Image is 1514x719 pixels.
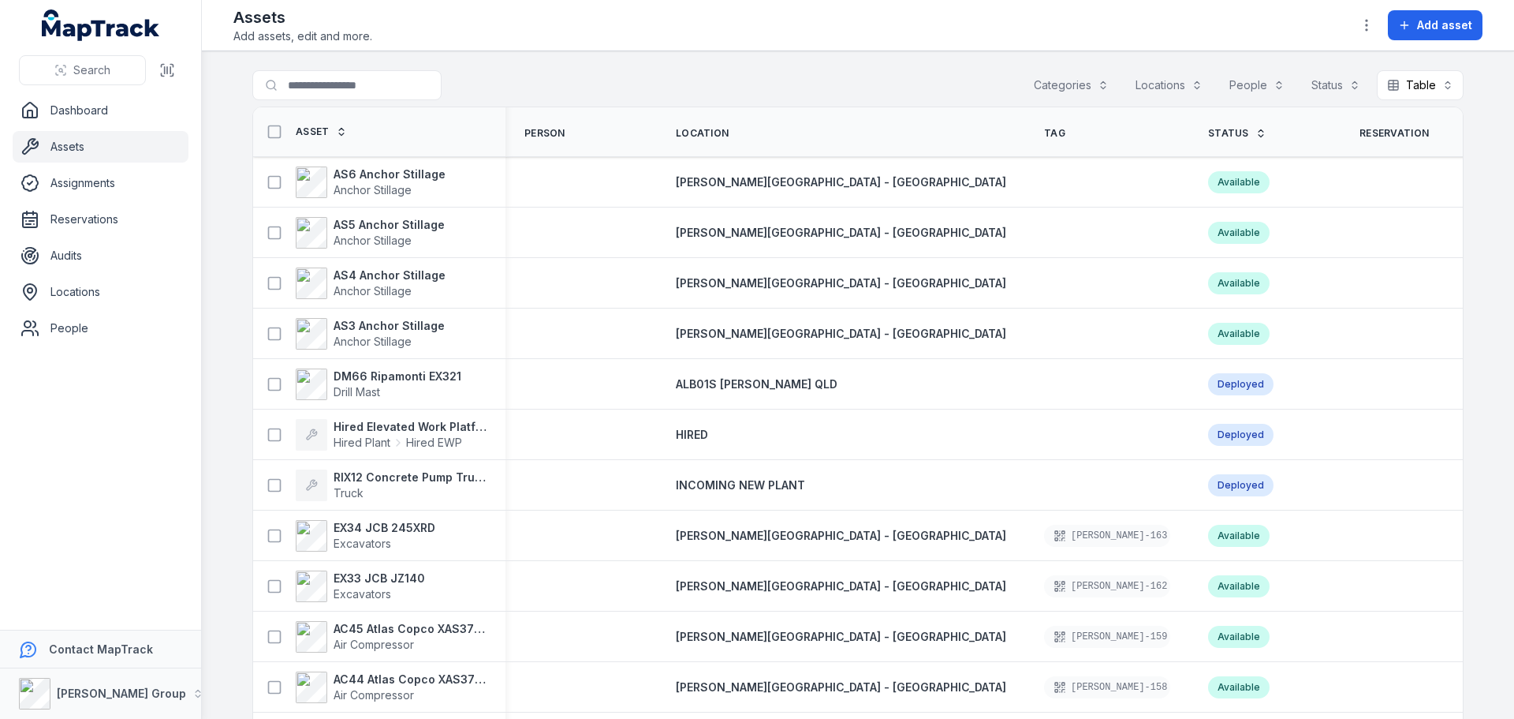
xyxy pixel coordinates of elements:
a: AS6 Anchor StillageAnchor Stillage [296,167,446,198]
a: RIX12 Concrete Pump TruckTruck [296,470,487,501]
span: [PERSON_NAME][GEOGRAPHIC_DATA] - [GEOGRAPHIC_DATA] [676,327,1006,340]
a: AC44 Atlas Copco XAS375TAAir Compressor [296,672,487,703]
span: HIRED [676,428,708,441]
a: Assignments [13,167,188,199]
span: Anchor Stillage [334,183,412,197]
span: Hired Plant [334,435,390,451]
a: Dashboard [13,95,188,126]
span: Status [1208,127,1249,140]
span: [PERSON_NAME][GEOGRAPHIC_DATA] - [GEOGRAPHIC_DATA] [676,276,1006,290]
a: [PERSON_NAME][GEOGRAPHIC_DATA] - [GEOGRAPHIC_DATA] [676,680,1006,695]
div: Available [1208,222,1270,244]
span: Excavators [334,587,391,601]
h2: Assets [233,6,372,28]
div: [PERSON_NAME]-162 [1044,575,1170,597]
button: Locations [1125,70,1213,100]
a: Assets [13,131,188,163]
a: Hired Elevated Work PlatformHired PlantHired EWP [296,419,487,451]
span: Truck [334,486,364,500]
a: Asset [296,125,347,138]
span: Hired EWP [406,435,462,451]
span: Person [524,127,565,140]
span: Anchor Stillage [334,284,412,298]
div: Available [1208,272,1270,294]
a: [PERSON_NAME][GEOGRAPHIC_DATA] - [GEOGRAPHIC_DATA] [676,326,1006,342]
div: Deployed [1208,474,1273,496]
a: [PERSON_NAME][GEOGRAPHIC_DATA] - [GEOGRAPHIC_DATA] [676,275,1006,291]
span: Asset [296,125,330,138]
button: Add asset [1388,10,1482,40]
button: Search [19,55,146,85]
div: [PERSON_NAME]-158 [1044,676,1170,698]
a: AS5 Anchor StillageAnchor Stillage [296,217,445,249]
span: Location [676,127,729,140]
a: AS4 Anchor StillageAnchor Stillage [296,268,446,299]
button: People [1219,70,1295,100]
div: Available [1208,525,1270,547]
a: EX34 JCB 245XRDExcavators [296,520,435,552]
strong: AC44 Atlas Copco XAS375TA [334,672,487,687]
strong: AS6 Anchor Stillage [334,167,446,182]
a: [PERSON_NAME][GEOGRAPHIC_DATA] - [GEOGRAPHIC_DATA] [676,629,1006,645]
a: MapTrack [42,9,160,41]
strong: Contact MapTrack [49,642,153,656]
strong: DM66 Ripamonti EX321 [334,369,461,384]
strong: AC45 Atlas Copco XAS375TA [334,621,487,637]
a: [PERSON_NAME][GEOGRAPHIC_DATA] - [GEOGRAPHIC_DATA] [676,174,1006,190]
strong: [PERSON_NAME] Group [57,687,186,700]
span: Search [73,62,110,78]
span: INCOMING NEW PLANT [676,478,805,492]
div: [PERSON_NAME]-163 [1044,525,1170,547]
span: Add assets, edit and more. [233,28,372,44]
strong: RIX12 Concrete Pump Truck [334,470,487,485]
strong: AS5 Anchor Stillage [334,217,445,233]
a: Reservations [13,204,188,235]
div: Deployed [1208,424,1273,446]
strong: EX34 JCB 245XRD [334,520,435,536]
div: Available [1208,575,1270,597]
a: INCOMING NEW PLANT [676,477,805,493]
span: Excavators [334,537,391,550]
strong: EX33 JCB JZ140 [334,571,425,586]
a: People [13,313,188,344]
span: Reservation [1359,127,1429,140]
span: Anchor Stillage [334,234,412,247]
button: Table [1377,70,1464,100]
a: Status [1208,127,1266,140]
a: Audits [13,240,188,271]
button: Categories [1024,70,1119,100]
strong: AS4 Anchor Stillage [334,268,446,283]
span: Air Compressor [334,688,414,702]
div: Available [1208,171,1270,193]
a: DM66 Ripamonti EX321Drill Mast [296,369,461,400]
a: AS3 Anchor StillageAnchor Stillage [296,318,445,350]
a: [PERSON_NAME][GEOGRAPHIC_DATA] - [GEOGRAPHIC_DATA] [676,528,1006,544]
span: Add asset [1417,17,1472,33]
span: Drill Mast [334,385,380,399]
button: Status [1301,70,1370,100]
a: AC45 Atlas Copco XAS375TAAir Compressor [296,621,487,653]
div: Available [1208,626,1270,648]
span: [PERSON_NAME][GEOGRAPHIC_DATA] - [GEOGRAPHIC_DATA] [676,226,1006,239]
span: Air Compressor [334,638,414,651]
a: EX33 JCB JZ140Excavators [296,571,425,602]
strong: AS3 Anchor Stillage [334,318,445,334]
span: Anchor Stillage [334,335,412,348]
div: Available [1208,323,1270,345]
a: Locations [13,276,188,308]
div: [PERSON_NAME]-159 [1044,626,1170,648]
span: [PERSON_NAME][GEOGRAPHIC_DATA] - [GEOGRAPHIC_DATA] [676,630,1006,643]
span: [PERSON_NAME][GEOGRAPHIC_DATA] - [GEOGRAPHIC_DATA] [676,579,1006,593]
a: [PERSON_NAME][GEOGRAPHIC_DATA] - [GEOGRAPHIC_DATA] [676,225,1006,241]
strong: Hired Elevated Work Platform [334,419,487,435]
div: Available [1208,676,1270,698]
span: ALB01S [PERSON_NAME] QLD [676,377,837,391]
div: Deployed [1208,373,1273,395]
a: HIRED [676,427,708,443]
a: ALB01S [PERSON_NAME] QLD [676,376,837,392]
span: [PERSON_NAME][GEOGRAPHIC_DATA] - [GEOGRAPHIC_DATA] [676,175,1006,189]
span: Tag [1044,127,1065,140]
a: [PERSON_NAME][GEOGRAPHIC_DATA] - [GEOGRAPHIC_DATA] [676,579,1006,594]
span: [PERSON_NAME][GEOGRAPHIC_DATA] - [GEOGRAPHIC_DATA] [676,680,1006,694]
span: [PERSON_NAME][GEOGRAPHIC_DATA] - [GEOGRAPHIC_DATA] [676,529,1006,542]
